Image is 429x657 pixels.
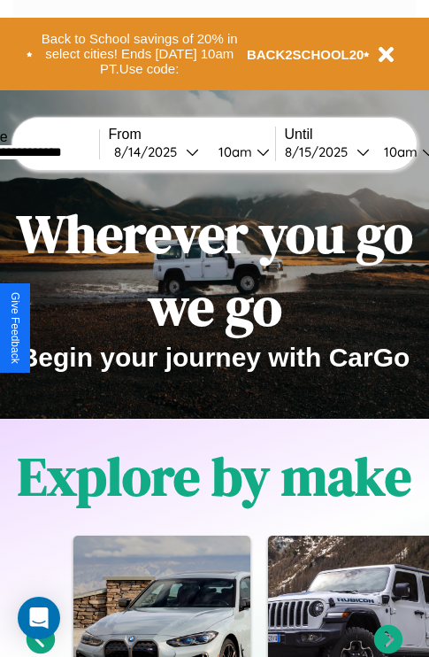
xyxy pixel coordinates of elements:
[114,143,186,160] div: 8 / 14 / 2025
[18,440,411,513] h1: Explore by make
[375,143,422,160] div: 10am
[204,143,275,161] button: 10am
[109,143,204,161] button: 8/14/2025
[210,143,257,160] div: 10am
[9,292,21,364] div: Give Feedback
[109,127,275,143] label: From
[285,143,356,160] div: 8 / 15 / 2025
[18,597,60,639] div: Open Intercom Messenger
[33,27,247,81] button: Back to School savings of 20% in select cities! Ends [DATE] 10am PT.Use code:
[247,47,364,62] b: BACK2SCHOOL20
